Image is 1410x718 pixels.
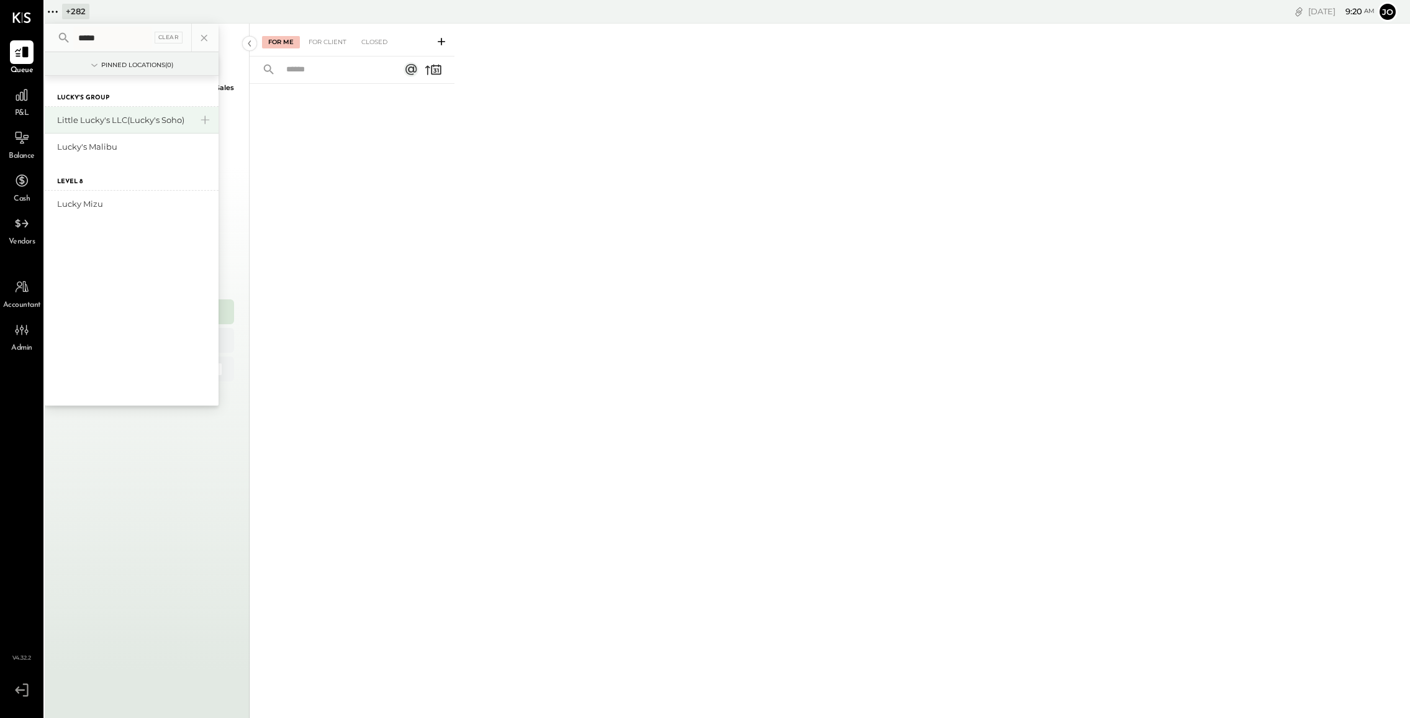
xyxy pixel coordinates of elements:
text: Sales [215,83,234,92]
button: Jo [1378,2,1398,22]
div: + 282 [62,4,89,19]
a: Admin [1,318,43,354]
div: Lucky Mizu [57,198,212,210]
label: Lucky's group [57,94,109,102]
div: Lucky's Malibu [57,141,212,153]
span: Queue [11,65,34,76]
div: For Me [262,36,300,48]
span: P&L [15,108,29,119]
a: Accountant [1,275,43,311]
span: Balance [9,151,35,162]
div: Pinned Locations ( 0 ) [101,61,173,70]
span: Accountant [3,300,41,311]
div: [DATE] [1308,6,1375,17]
span: Vendors [9,237,35,248]
div: Closed [355,36,394,48]
div: For Client [302,36,353,48]
span: Cash [14,194,30,205]
a: P&L [1,83,43,119]
div: copy link [1293,5,1305,18]
a: Balance [1,126,43,162]
a: Queue [1,40,43,76]
div: Little Lucky's LLC(Lucky's Soho) [57,114,191,126]
span: Admin [11,343,32,354]
a: Cash [1,169,43,205]
label: Level 8 [57,178,83,186]
a: Vendors [1,212,43,248]
div: Clear [155,32,183,43]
